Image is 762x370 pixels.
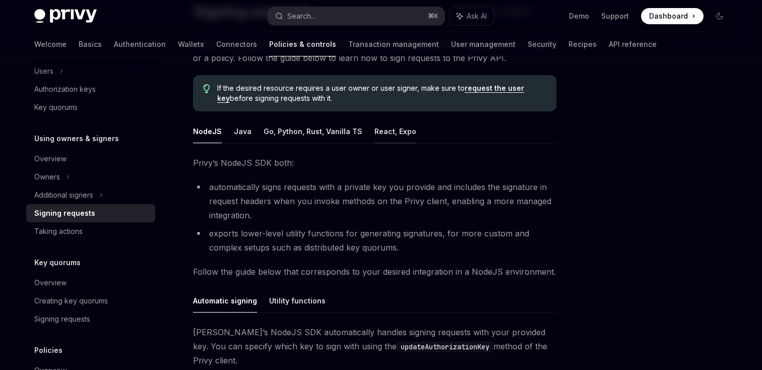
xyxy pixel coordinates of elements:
[26,222,155,240] a: Taking actions
[641,8,704,24] a: Dashboard
[467,11,487,21] span: Ask AI
[34,32,67,56] a: Welcome
[34,189,93,201] div: Additional signers
[269,289,326,313] button: Utility functions
[114,32,166,56] a: Authentication
[34,257,81,269] h5: Key quorums
[374,119,416,143] button: React, Expo
[264,119,362,143] button: Go, Python, Rust, Vanilla TS
[193,325,556,367] span: [PERSON_NAME]’s NodeJS SDK automatically handles signing requests with your provided key. You can...
[34,171,60,183] div: Owners
[34,9,97,23] img: dark logo
[193,119,222,143] button: NodeJS
[193,180,556,222] li: automatically signs requests with a private key you provide and includes the signature in request...
[397,341,493,352] code: updateAuthorizationKey
[287,10,315,22] div: Search...
[609,32,657,56] a: API reference
[348,32,439,56] a: Transaction management
[26,310,155,328] a: Signing requests
[649,11,688,21] span: Dashboard
[26,292,155,310] a: Creating key quorums
[193,289,257,313] button: Automatic signing
[34,101,78,113] div: Key quorums
[451,32,516,56] a: User management
[26,204,155,222] a: Signing requests
[34,295,108,307] div: Creating key quorums
[193,156,556,170] span: Privy’s NodeJS SDK both:
[34,153,67,165] div: Overview
[193,226,556,255] li: exports lower-level utility functions for generating signatures, for more custom and complex setu...
[216,32,257,56] a: Connectors
[428,12,438,20] span: ⌘ K
[601,11,629,21] a: Support
[528,32,556,56] a: Security
[34,344,62,356] h5: Policies
[193,265,556,279] span: Follow the guide below that corresponds to your desired integration in a NodeJS environment.
[178,32,204,56] a: Wallets
[34,207,95,219] div: Signing requests
[712,8,728,24] button: Toggle dark mode
[450,7,494,25] button: Ask AI
[79,32,102,56] a: Basics
[26,150,155,168] a: Overview
[26,274,155,292] a: Overview
[234,119,251,143] button: Java
[26,98,155,116] a: Key quorums
[34,313,90,325] div: Signing requests
[203,84,210,93] svg: Tip
[34,225,83,237] div: Taking actions
[269,32,336,56] a: Policies & controls
[569,11,589,21] a: Demo
[568,32,597,56] a: Recipes
[26,80,155,98] a: Authorization keys
[34,277,67,289] div: Overview
[268,7,444,25] button: Search...⌘K
[217,83,546,103] span: If the desired resource requires a user owner or user signer, make sure to before signing request...
[34,83,96,95] div: Authorization keys
[34,133,119,145] h5: Using owners & signers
